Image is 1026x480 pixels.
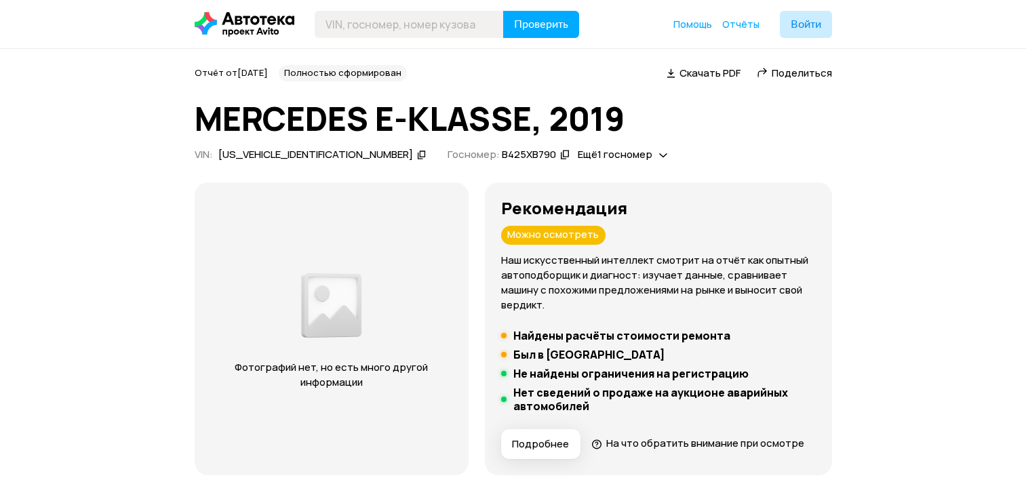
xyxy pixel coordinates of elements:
[513,367,749,380] h5: Не найдены ограничения на регистрацию
[298,267,364,344] img: 2a3f492e8892fc00.png
[780,11,832,38] button: Войти
[673,18,712,31] a: Помощь
[501,199,816,218] h3: Рекомендация
[513,348,665,361] h5: Был в [GEOGRAPHIC_DATA]
[591,436,804,450] a: На что обратить внимание при осмотре
[218,148,413,162] div: [US_VEHICLE_IDENTIFICATION_NUMBER]
[513,386,816,413] h5: Нет сведений о продаже на аукционе аварийных автомобилей
[722,18,759,31] a: Отчёты
[448,147,500,161] span: Госномер:
[501,253,816,313] p: Наш искусственный интеллект смотрит на отчёт как опытный автоподборщик и диагност: изучает данные...
[501,429,580,459] button: Подробнее
[667,66,741,80] a: Скачать PDF
[502,148,556,162] div: В425ХВ790
[195,147,213,161] span: VIN :
[501,226,606,245] div: Можно осмотреть
[513,329,730,342] h5: Найдены расчёты стоимости ремонта
[195,66,268,79] span: Отчёт от [DATE]
[606,436,804,450] span: На что обратить внимание при осмотре
[279,65,407,81] div: Полностью сформирован
[578,147,652,161] span: Ещё 1 госномер
[222,360,441,390] p: Фотографий нет, но есть много другой информации
[315,11,504,38] input: VIN, госномер, номер кузова
[679,66,741,80] span: Скачать PDF
[503,11,579,38] button: Проверить
[791,19,821,30] span: Войти
[514,19,568,30] span: Проверить
[512,437,569,451] span: Подробнее
[757,66,832,80] a: Поделиться
[195,100,832,137] h1: MERCEDES E-KLASSE, 2019
[772,66,832,80] span: Поделиться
